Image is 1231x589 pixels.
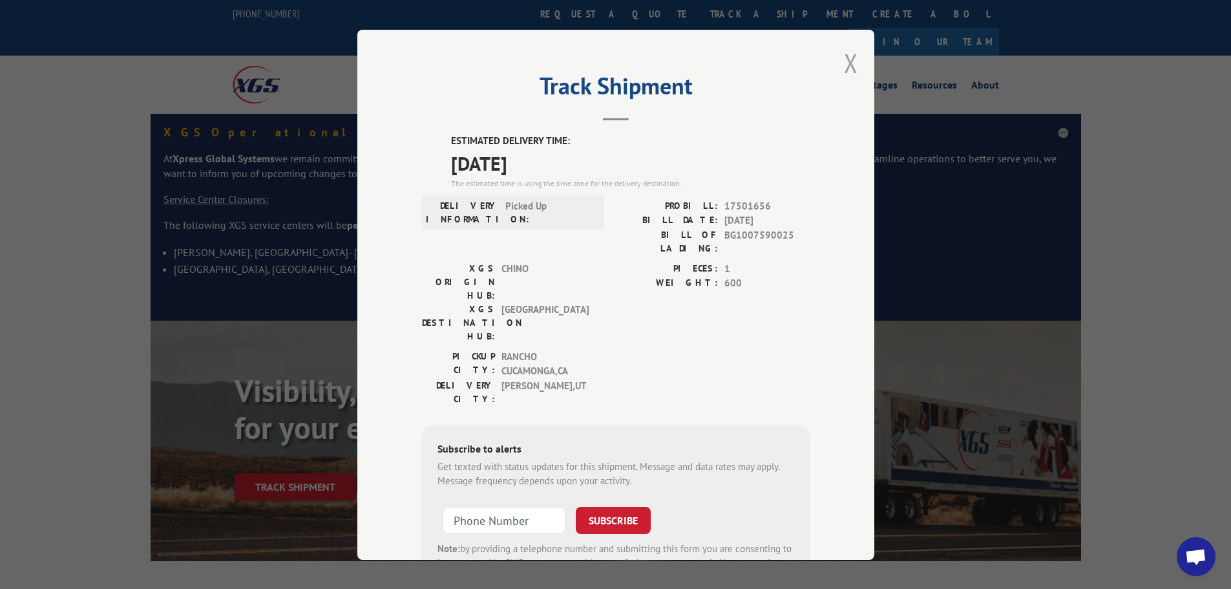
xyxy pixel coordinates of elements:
[501,302,589,343] span: [GEOGRAPHIC_DATA]
[724,198,810,213] span: 17501656
[501,378,589,405] span: [PERSON_NAME] , UT
[451,177,810,189] div: The estimated time is using the time zone for the delivery destination.
[505,198,593,226] span: Picked Up
[616,261,718,276] label: PIECES:
[724,261,810,276] span: 1
[844,46,858,80] button: Close modal
[422,378,495,405] label: DELIVERY CITY:
[616,228,718,255] label: BILL OF LADING:
[422,302,495,343] label: XGS DESTINATION HUB:
[724,213,810,228] span: [DATE]
[724,228,810,255] span: BG1007590025
[437,542,460,554] strong: Note:
[724,276,810,291] span: 600
[451,134,810,149] label: ESTIMATED DELIVERY TIME:
[437,541,794,585] div: by providing a telephone number and submitting this form you are consenting to be contacted by SM...
[616,213,718,228] label: BILL DATE:
[422,349,495,378] label: PICKUP CITY:
[616,276,718,291] label: WEIGHT:
[426,198,499,226] label: DELIVERY INFORMATION:
[1177,537,1215,576] a: Open chat
[443,506,565,533] input: Phone Number
[616,198,718,213] label: PROBILL:
[501,349,589,378] span: RANCHO CUCAMONGA , CA
[422,261,495,302] label: XGS ORIGIN HUB:
[451,148,810,177] span: [DATE]
[437,440,794,459] div: Subscribe to alerts
[422,77,810,102] h2: Track Shipment
[437,459,794,488] div: Get texted with status updates for this shipment. Message and data rates may apply. Message frequ...
[501,261,589,302] span: CHINO
[576,506,651,533] button: SUBSCRIBE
